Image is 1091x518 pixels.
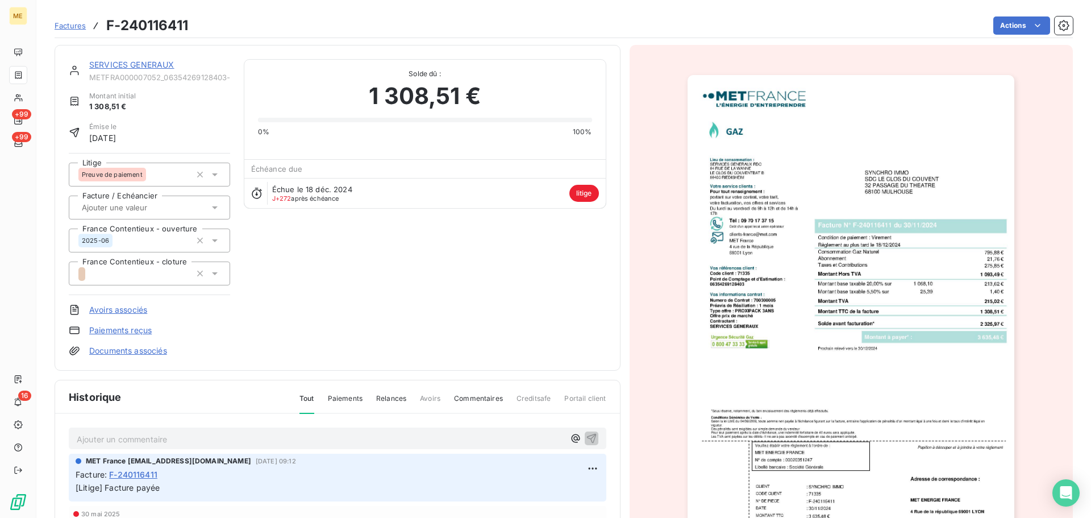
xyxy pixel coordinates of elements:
img: Logo LeanPay [9,493,27,511]
span: 1 308,51 € [369,79,481,113]
span: Portail client [564,393,606,413]
a: Factures [55,20,86,31]
span: Paiements [328,393,363,413]
span: Commentaires [454,393,503,413]
span: Avoirs [420,393,440,413]
button: Actions [993,16,1050,35]
input: Ajouter une valeur [81,202,195,213]
span: Relances [376,393,406,413]
span: J+272 [272,194,292,202]
span: Creditsafe [517,393,551,413]
a: Avoirs associés [89,304,147,316]
span: [DATE] [89,132,116,144]
span: 100% [573,127,592,137]
span: +99 [12,132,31,142]
a: Documents associés [89,345,167,357]
span: 16 [18,391,31,401]
span: 2025-06 [82,237,109,244]
span: 30 mai 2025 [81,511,120,517]
span: Émise le [89,122,116,132]
span: F-240116411 [109,469,157,480]
span: 0% [258,127,269,137]
a: SERVICES GENERAUX [89,60,174,69]
span: [DATE] 09:12 [256,458,296,465]
span: [Litige] Facture payée [76,483,160,492]
span: +99 [12,109,31,119]
div: Open Intercom Messenger [1052,479,1080,507]
a: Paiements reçus [89,325,152,336]
span: Échue le 18 déc. 2024 [272,185,352,194]
span: Tout [299,393,314,414]
span: Preuve de paiement [82,171,143,178]
span: METFRA000007052_06354269128403-CA1 [89,73,230,82]
span: Facture : [76,469,107,480]
span: Montant initial [89,91,136,101]
span: Historique [69,389,122,405]
div: ME [9,7,27,25]
span: après échéance [272,195,339,202]
span: litige [569,185,599,202]
span: Échéance due [251,164,303,173]
span: Solde dû : [258,69,592,79]
span: MET France [EMAIL_ADDRESS][DOMAIN_NAME] [86,456,251,466]
h3: F-240116411 [106,15,188,36]
span: 1 308,51 € [89,101,136,113]
span: Factures [55,21,86,30]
